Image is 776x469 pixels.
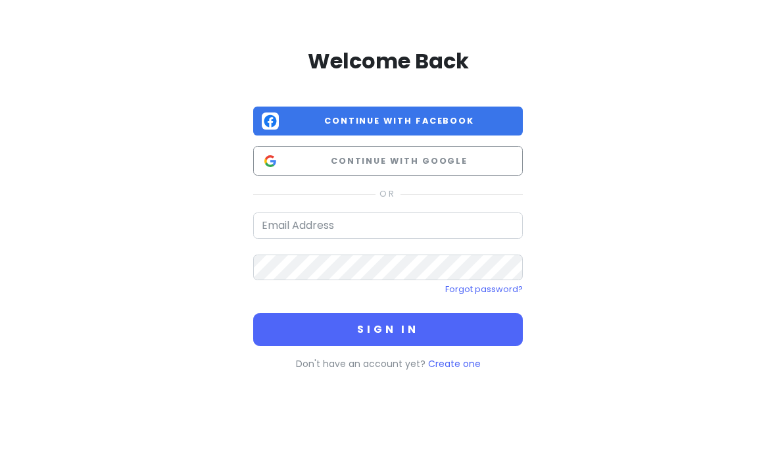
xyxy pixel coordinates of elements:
[253,146,523,176] button: Continue with Google
[262,153,279,170] img: Google logo
[284,114,514,128] span: Continue with Facebook
[445,284,523,295] a: Forgot password?
[253,212,523,239] input: Email Address
[262,112,279,130] img: Facebook logo
[253,357,523,371] p: Don't have an account yet?
[253,47,523,75] h2: Welcome Back
[428,357,481,370] a: Create one
[253,107,523,136] button: Continue with Facebook
[253,313,523,346] button: Sign in
[284,155,514,168] span: Continue with Google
